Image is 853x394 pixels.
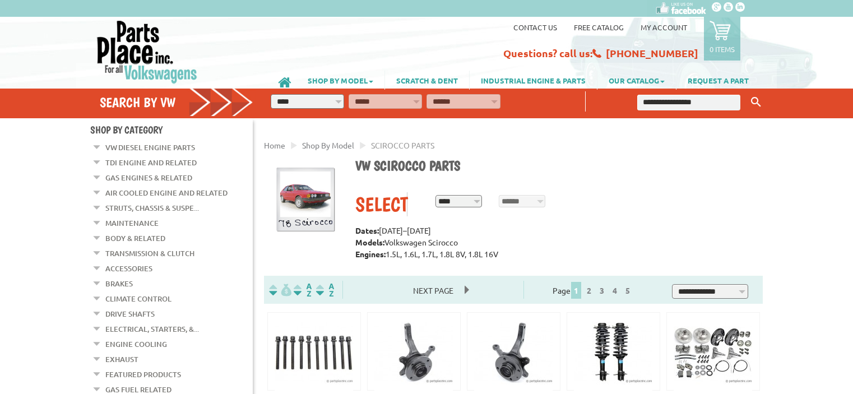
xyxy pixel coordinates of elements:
[355,192,407,216] div: Select
[385,71,469,90] a: SCRATCH & DENT
[623,285,633,295] a: 5
[371,140,434,150] span: SCIROCCO PARTS
[641,22,687,32] a: My Account
[355,157,754,175] h1: VW Scirocco parts
[296,71,384,90] a: SHOP BY MODEL
[105,307,155,321] a: Drive Shafts
[584,285,594,295] a: 2
[105,322,199,336] a: Electrical, Starters, &...
[704,17,740,61] a: 0 items
[597,285,607,295] a: 3
[269,284,291,296] img: filterpricelow.svg
[105,140,195,155] a: VW Diesel Engine Parts
[355,237,384,247] strong: Models:
[105,291,171,306] a: Climate Control
[355,225,379,235] strong: Dates:
[571,282,581,299] span: 1
[105,352,138,367] a: Exhaust
[676,71,760,90] a: REQUEST A PART
[314,284,336,296] img: Sort by Sales Rank
[105,367,181,382] a: Featured Products
[105,246,194,261] a: Transmission & Clutch
[105,261,152,276] a: Accessories
[105,216,159,230] a: Maintenance
[302,140,354,150] a: Shop By Model
[96,20,198,84] img: Parts Place Inc!
[402,285,465,295] a: Next Page
[748,93,764,112] button: Keyword Search
[100,94,253,110] h4: Search by VW
[402,282,465,299] span: Next Page
[105,170,192,185] a: Gas Engines & Related
[523,281,663,299] div: Page
[105,186,228,200] a: Air Cooled Engine and Related
[597,71,676,90] a: OUR CATALOG
[574,22,624,32] a: Free Catalog
[355,225,754,260] p: [DATE]–[DATE] Volkswagen Scirocco 1.5L, 1.6L, 1.7L, 1.8L 8V, 1.8L 16V
[355,249,386,259] strong: Engines:
[105,337,167,351] a: Engine Cooling
[272,167,339,233] img: Scirocco
[105,201,199,215] a: Struts, Chassis & Suspe...
[105,276,133,291] a: Brakes
[105,155,197,170] a: TDI Engine and Related
[710,44,735,54] p: 0 items
[264,140,285,150] a: Home
[90,124,253,136] h4: Shop By Category
[470,71,597,90] a: INDUSTRIAL ENGINE & PARTS
[105,231,165,245] a: Body & Related
[610,285,620,295] a: 4
[291,284,314,296] img: Sort by Headline
[513,22,557,32] a: Contact us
